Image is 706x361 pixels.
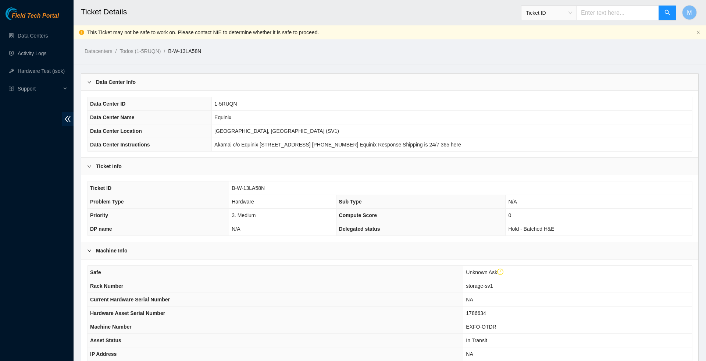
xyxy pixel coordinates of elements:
span: / [115,48,117,54]
span: Problem Type [90,199,124,205]
a: Todos (1-5RUQN) [120,48,161,54]
span: B-W-13LA58N [232,185,265,191]
div: Machine Info [81,242,698,259]
b: Machine Info [96,247,128,255]
span: right [87,80,92,84]
span: right [87,248,92,253]
a: Data Centers [18,33,48,39]
span: N/A [232,226,240,232]
span: Delegated status [339,226,380,232]
span: Hold - Batched H&E [508,226,554,232]
span: read [9,86,14,91]
span: IP Address [90,351,117,357]
span: Data Center ID [90,101,125,107]
span: Equinix [214,114,231,120]
span: storage-sv1 [466,283,493,289]
a: Hardware Test (isok) [18,68,65,74]
span: 1-5RUQN [214,101,237,107]
span: Data Center Location [90,128,142,134]
a: Datacenters [85,48,112,54]
button: M [682,5,697,20]
span: 3. Medium [232,212,256,218]
span: Current Hardware Serial Number [90,297,170,302]
a: Activity Logs [18,50,47,56]
button: close [696,30,700,35]
span: / [164,48,165,54]
span: Compute Score [339,212,377,218]
b: Data Center Info [96,78,136,86]
span: Field Tech Portal [12,13,59,20]
span: Ticket ID [90,185,111,191]
span: Asset Status [90,337,121,343]
span: Akamai c/o Equinix [STREET_ADDRESS] [PHONE_NUMBER] Equinix Response Shipping is 24/7 365 here [214,142,461,148]
span: double-left [62,112,74,126]
span: Safe [90,269,101,275]
button: search [659,6,676,20]
div: Ticket Info [81,158,698,175]
span: Sub Type [339,199,362,205]
span: 0 [508,212,511,218]
span: Data Center Name [90,114,135,120]
span: Data Center Instructions [90,142,150,148]
a: Akamai TechnologiesField Tech Portal [6,13,59,23]
input: Enter text here... [577,6,659,20]
span: search [664,10,670,17]
span: NA [466,351,473,357]
span: right [87,164,92,169]
b: Ticket Info [96,162,122,170]
span: Priority [90,212,108,218]
span: Ticket ID [526,7,572,18]
span: N/A [508,199,517,205]
span: [GEOGRAPHIC_DATA], [GEOGRAPHIC_DATA] (SV1) [214,128,339,134]
span: Machine Number [90,324,132,330]
span: Hardware [232,199,254,205]
div: Data Center Info [81,74,698,91]
span: exclamation-circle [497,269,504,275]
span: 1786634 [466,310,486,316]
span: DP name [90,226,112,232]
span: In Transit [466,337,487,343]
span: M [687,8,692,17]
span: Unknown Ask [466,269,503,275]
img: Akamai Technologies [6,7,37,20]
span: Hardware Asset Serial Number [90,310,165,316]
span: Support [18,81,61,96]
span: EXFO-OTDR [466,324,496,330]
span: Rack Number [90,283,123,289]
a: B-W-13LA58N [168,48,201,54]
span: NA [466,297,473,302]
